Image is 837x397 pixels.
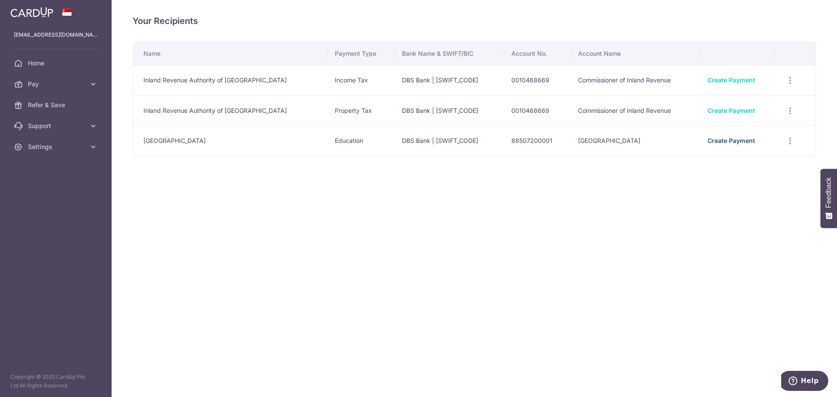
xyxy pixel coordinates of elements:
span: Pay [28,80,85,88]
h4: Your Recipients [133,14,816,28]
span: Feedback [825,177,833,208]
td: Commissioner of Inland Revenue [571,95,701,126]
td: Income Tax [328,65,395,95]
th: Bank Name & SWIFT/BIC [395,42,504,65]
span: Support [28,122,85,130]
span: Home [28,59,85,68]
button: Feedback - Show survey [820,169,837,228]
td: DBS Bank | [SWIFT_CODE] [395,95,504,126]
td: [GEOGRAPHIC_DATA] [133,126,328,156]
a: Create Payment [708,107,755,114]
td: Inland Revenue Authority of [GEOGRAPHIC_DATA] [133,65,328,95]
td: Property Tax [328,95,395,126]
td: Commissioner of Inland Revenue [571,65,701,95]
th: Account No. [504,42,571,65]
td: DBS Bank | [SWIFT_CODE] [395,65,504,95]
th: Payment Type [328,42,395,65]
p: [EMAIL_ADDRESS][DOMAIN_NAME] [14,31,98,39]
a: Create Payment [708,76,755,84]
span: Settings [28,143,85,151]
iframe: Opens a widget where you can find more information [781,371,828,393]
a: Create Payment [708,137,755,144]
td: Inland Revenue Authority of [GEOGRAPHIC_DATA] [133,95,328,126]
td: DBS Bank | [SWIFT_CODE] [395,126,504,156]
img: CardUp [10,7,53,17]
th: Name [133,42,328,65]
td: [GEOGRAPHIC_DATA] [571,126,701,156]
td: 88507200001 [504,126,571,156]
td: 0010468669 [504,65,571,95]
td: 0010468669 [504,95,571,126]
span: Refer & Save [28,101,85,109]
td: Education [328,126,395,156]
th: Account Name [571,42,701,65]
